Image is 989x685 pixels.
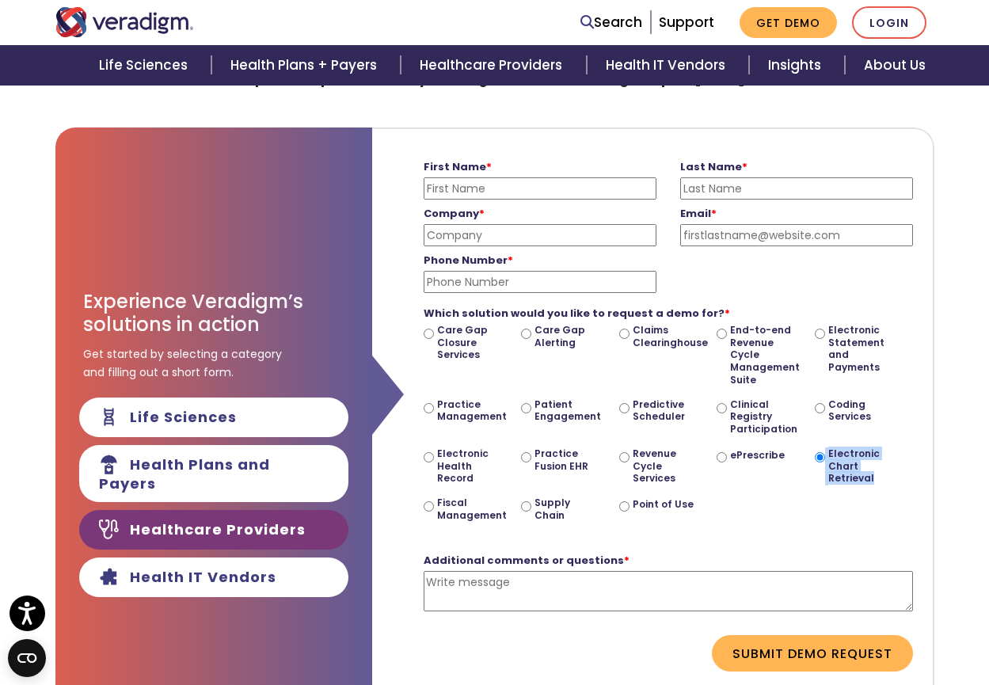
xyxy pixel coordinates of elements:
[424,177,656,200] input: First Name
[424,206,485,221] strong: Company
[659,13,714,32] a: Support
[534,497,598,521] label: Supply Chain
[211,45,401,86] a: Health Plans + Payers
[633,498,694,511] label: Point of Use
[424,159,492,174] strong: First Name
[633,398,696,423] label: Predictive Scheduler
[424,253,513,268] strong: Phone Number
[680,224,913,246] input: firstlastname@website.com
[437,497,500,521] label: Fiscal Management
[730,449,785,462] label: ePrescribe
[8,639,46,677] button: Open CMP widget
[401,45,586,86] a: Healthcare Providers
[633,324,696,348] label: Claims Clearinghouse
[845,45,945,86] a: About Us
[580,12,642,33] a: Search
[828,398,892,423] label: Coding Services
[534,398,598,423] label: Patient Engagement
[424,224,656,246] input: Company
[730,398,793,436] label: Clinical Registry Participation
[712,635,913,672] button: Submit Demo Request
[633,447,696,485] label: Revenue Cycle Services
[852,6,926,39] a: Login
[83,345,282,381] span: Get started by selecting a category and filling out a short form.
[828,447,892,485] label: Electronic Chart Retrieval
[587,45,749,86] a: Health IT Vendors
[240,69,749,88] strong: Explore the possibilities by booking time with a Veradigm expert [DATE].
[740,7,837,38] a: Get Demo
[83,291,344,337] h3: Experience Veradigm’s solutions in action
[424,306,730,321] strong: Which solution would you like to request a demo for?
[80,45,211,86] a: Life Sciences
[424,553,630,568] strong: Additional comments or questions
[730,324,793,386] label: End-to-end Revenue Cycle Management Suite
[749,45,845,86] a: Insights
[828,324,892,373] label: Electronic Statement and Payments
[680,159,747,174] strong: Last Name
[680,206,717,221] strong: Email
[424,271,656,293] input: Phone Number
[680,177,913,200] input: Last Name
[534,324,598,348] label: Care Gap Alerting
[55,7,194,37] img: Veradigm logo
[534,447,598,472] label: Practice Fusion EHR
[437,324,500,361] label: Care Gap Closure Services
[437,398,500,423] label: Practice Management
[437,447,500,485] label: Electronic Health Record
